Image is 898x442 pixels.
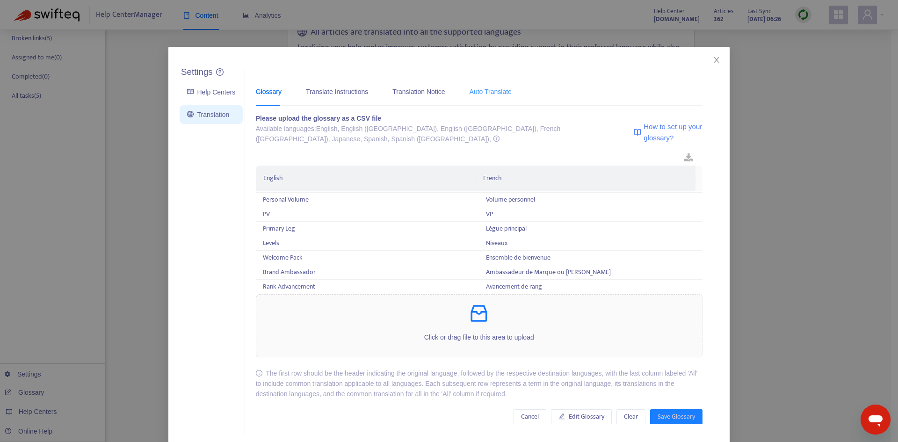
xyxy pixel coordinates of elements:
[468,302,490,325] span: inbox
[650,409,702,424] button: Save Glossary
[263,238,472,248] div: Levels
[861,405,891,435] iframe: Button to launch messaging window
[486,238,695,248] div: Niveaux
[569,412,604,422] span: Edit Glossary
[256,113,632,123] div: Please upload the glossary as a CSV file
[181,67,213,78] h5: Settings
[470,87,512,97] div: Auto Translate
[392,87,445,97] div: Translation Notice
[263,253,472,263] div: Welcome Pack
[256,295,702,357] span: inboxClick or drag file to this area to upload
[486,209,695,219] div: VP
[263,209,472,219] div: PV
[644,121,702,143] span: How to set up your glossary?
[551,409,612,424] button: Edit Glossary
[711,55,722,65] button: Close
[634,129,641,136] img: image-link
[634,113,702,151] a: How to set up your glossary?
[306,87,368,97] div: Translate Instructions
[256,332,702,342] p: Click or drag file to this area to upload
[486,195,695,205] div: Volume personnel
[256,370,262,377] span: info-circle
[486,224,695,234] div: Lègue principal
[263,282,472,292] div: Rank Advancement
[624,412,638,422] span: Clear
[713,56,720,64] span: close
[187,111,229,118] a: Translation
[263,224,472,234] div: Primary Leg
[558,413,565,420] span: edit
[263,267,472,277] div: Brand Ambassador
[256,166,476,191] th: English
[521,412,539,422] span: Cancel
[486,282,695,292] div: Avancement de rang
[256,123,632,144] div: Available languages: English, English ([GEOGRAPHIC_DATA]), English ([GEOGRAPHIC_DATA]), French ([...
[263,195,472,205] div: Personal Volume
[256,87,282,97] div: Glossary
[616,409,645,424] button: Clear
[486,253,695,263] div: Ensemble de bienvenue
[256,368,702,399] div: The first row should be the header indicating the original language, followed by the respective d...
[216,68,224,76] a: question-circle
[476,166,695,191] th: French
[486,267,695,277] div: Ambassadeur de Marque ou [PERSON_NAME]
[514,409,546,424] button: Cancel
[187,88,235,96] a: Help Centers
